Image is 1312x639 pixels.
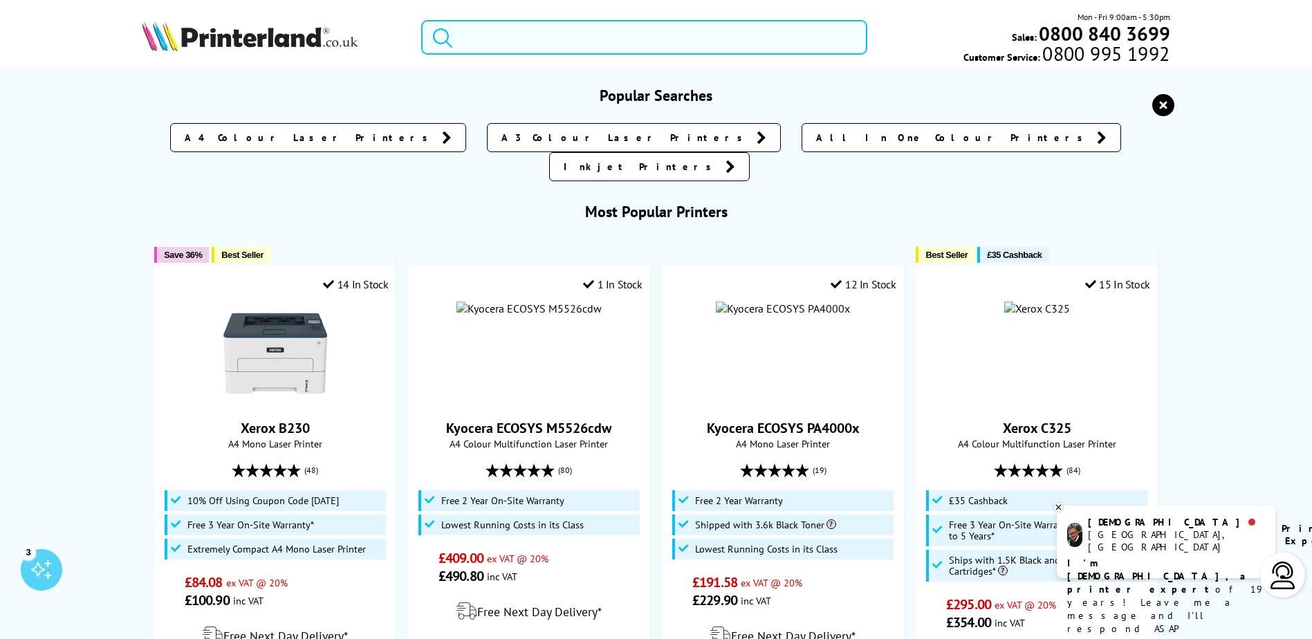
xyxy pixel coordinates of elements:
img: Printerland Logo [142,21,358,51]
div: 14 In Stock [323,277,388,291]
div: 1 In Stock [583,277,643,291]
a: A4 Colour Laser Printers [170,123,466,152]
span: Best Seller [221,250,264,260]
img: Kyocera ECOSYS M5526cdw [456,302,602,315]
a: Inkjet Printers [549,152,750,181]
a: All In One Colour Printers [802,123,1121,152]
span: Ships with 1.5K Black and 1K CMY Toner Cartridges* [949,555,1145,577]
span: (19) [813,457,826,483]
a: Kyocera ECOSYS M5526cdw [446,419,611,437]
span: £191.58 [692,573,737,591]
span: (48) [304,457,318,483]
span: Mon - Fri 9:00am - 5:30pm [1078,10,1170,24]
span: Inkjet Printers [564,160,719,174]
a: Printerland Logo [142,21,404,54]
input: Search product or brand [421,20,867,55]
b: I'm [DEMOGRAPHIC_DATA], a printer expert [1067,557,1250,595]
button: Save 36% [154,247,209,263]
span: A4 Colour Multifunction Laser Printer [416,437,642,450]
img: user-headset-light.svg [1269,562,1297,589]
span: Lowest Running Costs in its Class [695,544,838,555]
span: inc VAT [487,570,517,583]
span: Free 2 Year On-Site Warranty [441,495,564,506]
span: inc VAT [995,616,1025,629]
span: Free 3 Year On-Site Warranty and Extend up to 5 Years* [949,519,1145,541]
span: ex VAT @ 20% [995,598,1056,611]
img: Xerox B230 [223,302,327,405]
span: A4 Colour Laser Printers [185,131,435,145]
div: 3 [21,544,36,559]
a: Xerox B230 [241,419,310,437]
span: £229.90 [692,591,737,609]
div: 12 In Stock [831,277,896,291]
button: Best Seller [212,247,270,263]
span: 0800 995 1992 [1040,47,1170,60]
span: Customer Service: [963,47,1170,64]
span: ex VAT @ 20% [226,576,288,589]
span: A4 Colour Multifunction Laser Printer [923,437,1149,450]
a: A3 Colour Laser Printers [487,123,781,152]
span: Sales: [1012,30,1037,44]
span: 10% Off Using Coupon Code [DATE] [187,495,339,506]
button: Best Seller [916,247,974,263]
a: Xerox B230 [223,394,327,408]
h3: Popular Searches [142,86,1170,105]
span: Free 2 Year Warranty [695,495,783,506]
div: [DEMOGRAPHIC_DATA] [1088,516,1264,528]
span: £84.08 [185,573,223,591]
h3: Most Popular Printers [142,202,1170,221]
a: Xerox C325 [1003,419,1071,437]
div: 15 In Stock [1085,277,1150,291]
span: Shipped with 3.6k Black Toner [695,519,836,530]
button: £35 Cashback [977,247,1048,263]
span: £490.80 [438,567,483,585]
span: Best Seller [925,250,968,260]
span: £295.00 [946,595,991,613]
span: Free 3 Year On-Site Warranty* [187,519,314,530]
span: A4 Mono Laser Printer [162,437,388,450]
img: chris-livechat.png [1067,523,1082,547]
span: (80) [558,457,572,483]
p: of 19 years! Leave me a message and I'll respond ASAP [1067,557,1265,636]
span: (84) [1066,457,1080,483]
span: £409.00 [438,549,483,567]
span: inc VAT [233,594,264,607]
a: Kyocera ECOSYS PA4000x [707,419,860,437]
span: Extremely Compact A4 Mono Laser Printer [187,544,366,555]
span: All In One Colour Printers [816,131,1090,145]
span: A3 Colour Laser Printers [501,131,750,145]
span: £35 Cashback [949,495,1008,506]
span: A4 Mono Laser Printer [669,437,896,450]
div: modal_delivery [416,592,642,631]
span: inc VAT [741,594,771,607]
a: 0800 840 3699 [1037,27,1170,40]
div: [GEOGRAPHIC_DATA], [GEOGRAPHIC_DATA] [1088,528,1264,553]
span: ex VAT @ 20% [487,552,548,565]
span: £354.00 [946,613,991,631]
span: Save 36% [164,250,202,260]
span: £35 Cashback [987,250,1042,260]
span: £100.90 [185,591,230,609]
span: ex VAT @ 20% [741,576,802,589]
img: Xerox C325 [1004,302,1070,315]
img: Kyocera ECOSYS PA4000x [716,302,850,315]
span: Lowest Running Costs in its Class [441,519,584,530]
b: 0800 840 3699 [1039,21,1170,46]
